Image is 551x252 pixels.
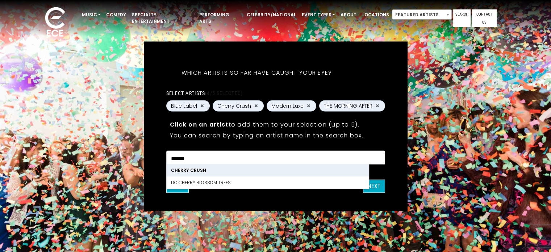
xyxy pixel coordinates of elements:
a: About [338,9,359,21]
a: Celebrity/National [244,9,299,21]
a: Music [79,9,103,21]
a: Contact Us [472,9,497,27]
button: Remove Cherry Crush [253,103,259,109]
a: Locations [359,9,392,21]
span: Blue Label [171,102,197,110]
a: Search [453,9,471,27]
p: to add them to your selection (up to 5). [170,120,381,129]
a: Event Types [299,9,338,21]
button: Remove Modern Luxe [306,103,312,109]
strong: Click on an artist [170,120,229,128]
a: Specialty Entertainment [129,9,196,28]
a: Performing Arts [196,9,244,28]
span: THE MORNING AFTER [324,102,372,110]
img: ece_new_logo_whitev2-1.png [37,5,73,40]
button: Next [363,179,385,193]
span: (4/5 selected) [205,90,243,96]
span: Featured Artists [392,10,451,20]
button: Remove Blue Label [199,103,205,109]
h5: Which artists so far have caught your eye? [166,59,347,86]
span: Featured Artists [392,9,452,20]
button: Remove THE MORNING AFTER [375,103,380,109]
span: Modern Luxe [271,102,304,110]
span: Cherry Crush [217,102,251,110]
label: Select artists [166,90,243,96]
textarea: Search [171,155,378,162]
li: Cherry Crush [167,164,369,177]
p: You can search by typing an artist name in the search box. [170,131,381,140]
li: DC Cherry Blossom Trees [167,177,369,189]
a: Comedy [103,9,129,21]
